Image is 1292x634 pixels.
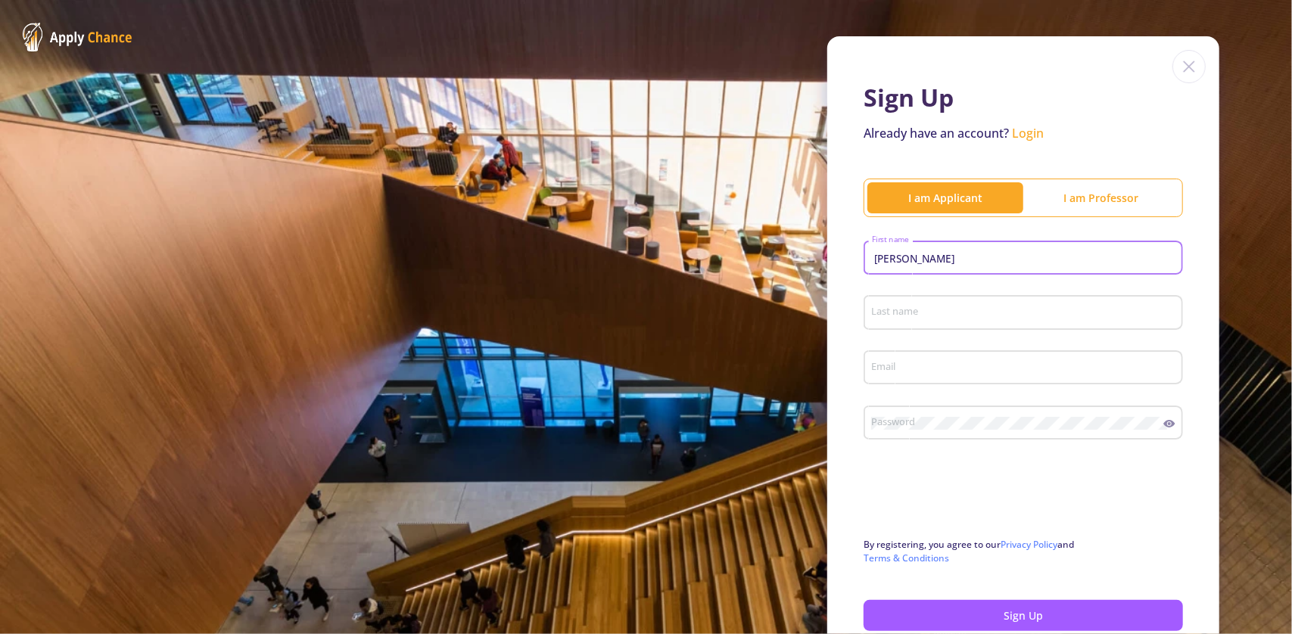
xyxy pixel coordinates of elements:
p: Already have an account? [864,124,1183,142]
p: By registering, you agree to our and [864,538,1183,565]
img: ApplyChance Logo [23,23,132,51]
iframe: reCAPTCHA [864,467,1094,526]
img: close icon [1172,50,1206,83]
button: Sign Up [864,600,1183,631]
h1: Sign Up [864,83,1183,112]
div: I am Professor [1023,190,1179,206]
div: I am Applicant [867,190,1023,206]
a: Terms & Conditions [864,552,949,564]
a: Login [1012,125,1044,141]
a: Privacy Policy [1001,538,1057,551]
